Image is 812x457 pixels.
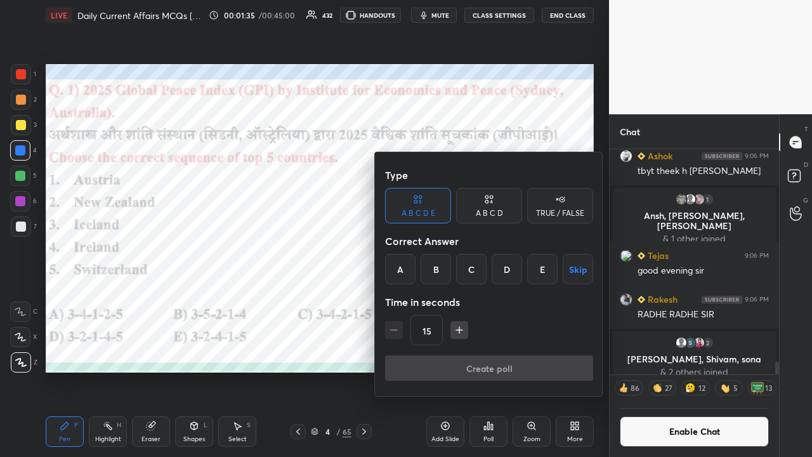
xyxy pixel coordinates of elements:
[527,254,558,284] div: E
[536,209,584,217] div: TRUE / FALSE
[456,254,487,284] div: C
[402,209,435,217] div: A B C D E
[492,254,522,284] div: D
[385,254,416,284] div: A
[385,162,593,188] div: Type
[421,254,451,284] div: B
[476,209,503,217] div: A B C D
[563,254,593,284] button: Skip
[385,289,593,315] div: Time in seconds
[385,228,593,254] div: Correct Answer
